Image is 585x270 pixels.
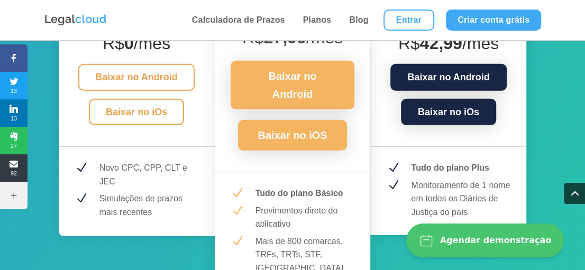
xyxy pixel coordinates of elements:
[78,64,194,91] a: Baixar no Android
[44,13,107,27] img: Logo da Legalcloud
[75,33,199,59] h4: R$ /mês
[89,99,184,126] a: Baixar no iOs
[231,235,244,248] span: N
[386,179,399,192] span: N
[386,33,510,59] h4: R$ /mês
[255,204,355,231] p: Provimentos direto do aplicativo
[75,192,88,205] span: N
[99,161,199,188] p: Novo CPC, CPP, CLT e JEC
[386,161,399,174] span: N
[124,34,134,53] strong: 0
[411,179,510,219] p: Monitoramento de 1 nome em todos os Diários de Justiça do país
[75,161,88,174] span: N
[446,10,541,31] a: Criar conta grátis
[231,204,244,217] span: N
[255,189,343,198] strong: Tudo do plano Básico
[390,64,506,91] a: Baixar no Android
[401,99,496,126] a: Baixar no iOs
[238,120,346,151] a: Baixar no iOS
[242,28,343,47] span: R$ /mês
[264,28,306,47] strong: 27,99
[99,192,199,219] p: Simulações de prazos mais recentes
[420,34,462,53] strong: 42,99
[411,163,489,172] strong: Tudo do plano Plus
[231,61,355,109] a: Baixar no Android
[383,10,434,31] a: Entrar
[231,187,244,200] span: N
